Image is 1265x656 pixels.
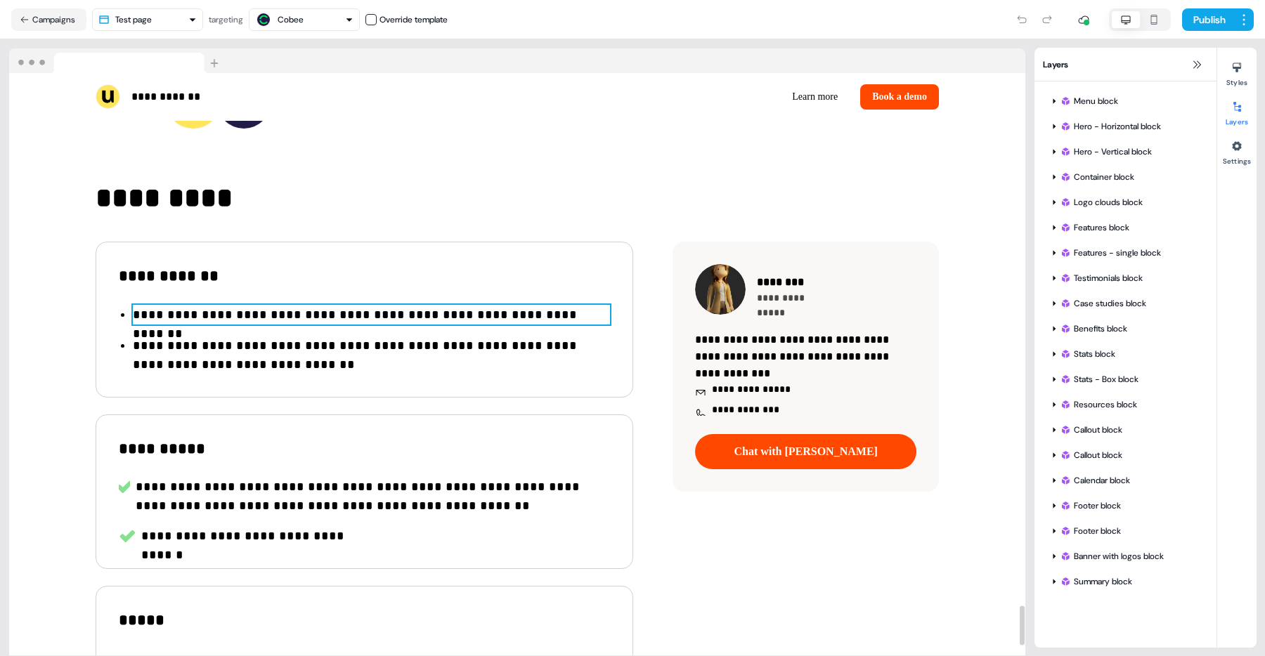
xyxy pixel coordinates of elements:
button: Styles [1217,56,1257,87]
button: Cobee [249,8,360,31]
div: Calendar block [1043,469,1208,492]
div: Hero - Horizontal block [1043,115,1208,138]
div: Test page [115,13,152,27]
div: Stats block [1060,347,1202,361]
button: Learn more [781,84,849,110]
div: Resources block [1043,393,1208,416]
div: Container block [1043,166,1208,188]
div: Case studies block [1043,292,1208,315]
div: Layers [1034,48,1217,81]
div: Menu block [1043,90,1208,112]
img: Icon [695,388,706,399]
div: Benefits block [1060,322,1202,336]
div: Footer block [1060,499,1202,513]
button: Layers [1217,96,1257,126]
div: Testimonials block [1060,271,1202,285]
div: Hero - Vertical block [1060,145,1202,159]
div: Case studies block [1060,296,1202,310]
div: Features - single block [1043,242,1208,264]
div: Banner with logos block [1043,545,1208,568]
div: Benefits block [1043,317,1208,340]
div: Stats - Box block [1060,372,1202,386]
button: Campaigns [11,8,86,31]
div: Hero - Horizontal block [1060,119,1202,133]
div: Testimonials block [1043,267,1208,289]
div: Stats - Box block [1043,368,1208,391]
div: Footer block [1043,520,1208,542]
div: Override template [379,13,448,27]
img: Icon [695,408,706,419]
button: Publish [1182,8,1234,31]
img: Browser topbar [9,48,225,74]
div: Summary block [1060,575,1202,589]
div: Cobee [278,13,304,27]
img: Icon [119,478,130,495]
img: Icon [119,527,136,544]
div: Learn moreBook a demo [523,84,939,110]
div: Callout block [1060,423,1202,437]
div: Callout block [1060,448,1202,462]
div: Logo clouds block [1060,195,1202,209]
button: Settings [1217,135,1257,166]
div: Callout block [1043,444,1208,466]
div: Footer block [1060,524,1202,538]
div: Features block [1043,216,1208,239]
div: Stats block [1043,343,1208,365]
div: Resources block [1060,398,1202,412]
div: Callout block [1043,419,1208,441]
div: Hero - Vertical block [1043,140,1208,163]
div: targeting [209,13,243,27]
div: Logo clouds block [1043,191,1208,214]
button: Book a demo [860,84,939,110]
div: Banner with logos block [1060,549,1202,563]
img: Contact photo [695,264,746,315]
div: Footer block [1043,494,1208,517]
div: Summary block [1043,570,1208,593]
div: Menu block [1060,94,1202,108]
button: Chat with [PERSON_NAME] [695,434,916,469]
div: Features block [1060,221,1202,235]
div: Features - single block [1060,246,1202,260]
div: Calendar block [1060,473,1202,487]
div: Container block [1060,170,1202,184]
